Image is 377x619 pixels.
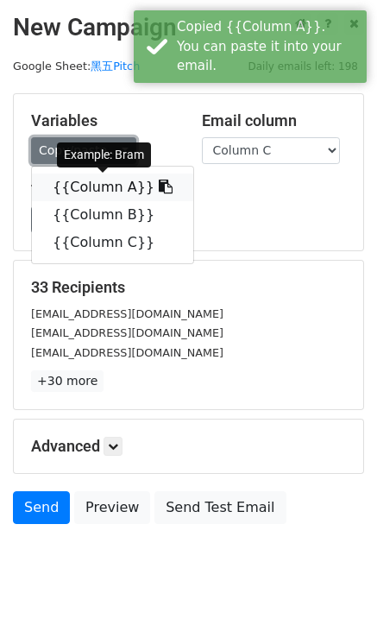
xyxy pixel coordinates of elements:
iframe: Chat Widget [291,536,377,619]
h5: Variables [31,111,176,130]
a: Send [13,491,70,524]
a: {{Column B}} [32,201,193,229]
small: Google Sheet: [13,60,140,73]
a: {{Column C}} [32,229,193,256]
small: [EMAIL_ADDRESS][DOMAIN_NAME] [31,326,223,339]
h5: 33 Recipients [31,278,346,297]
h5: Email column [202,111,347,130]
div: Example: Bram [57,142,151,167]
small: [EMAIL_ADDRESS][DOMAIN_NAME] [31,307,223,320]
a: +30 more [31,370,104,392]
small: [EMAIL_ADDRESS][DOMAIN_NAME] [31,346,223,359]
a: Copy/paste... [31,137,136,164]
div: 聊天小组件 [291,536,377,619]
a: Preview [74,491,150,524]
div: Copied {{Column A}}. You can paste it into your email. [177,17,360,76]
a: Send Test Email [154,491,286,524]
a: 黑五Pitch [91,60,140,73]
a: {{Column A}} [32,174,193,201]
h2: New Campaign [13,13,364,42]
h5: Advanced [31,437,346,456]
